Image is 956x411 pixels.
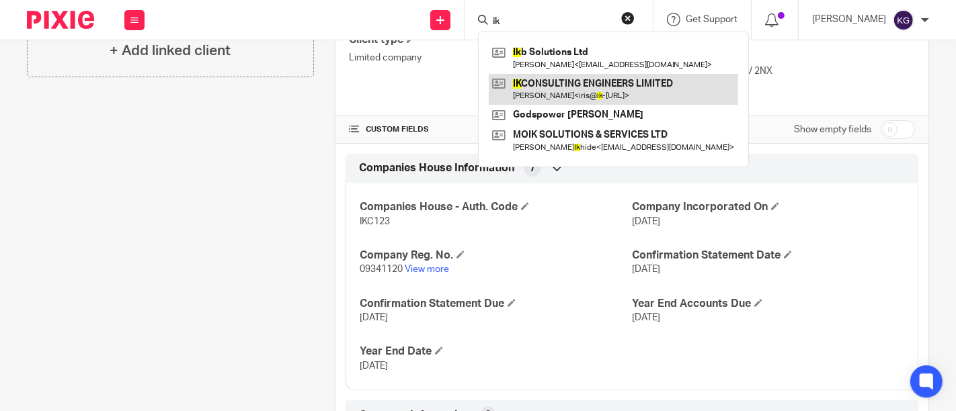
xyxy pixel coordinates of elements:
span: Companies House Information [359,161,514,175]
h4: CUSTOM FIELDS [349,124,632,135]
h4: Companies House - Auth. Code [360,200,632,214]
span: [DATE] [632,217,660,226]
span: Get Support [686,15,738,24]
label: Show empty fields [794,123,871,136]
p: [STREET_ADDRESS] [632,51,915,64]
span: [DATE] [360,361,388,371]
img: Pixie [27,11,94,29]
span: IKC123 [360,217,390,226]
p: [GEOGRAPHIC_DATA], EC1V 2NX [632,64,915,78]
h4: Confirmation Statement Due [360,297,632,311]
h4: Company Reg. No. [360,248,632,263]
h4: Year End Date [360,345,632,359]
h4: Year End Accounts Due [632,297,904,311]
span: [DATE] [360,313,388,322]
span: [DATE] [632,265,660,274]
span: 7 [530,162,535,175]
a: View more [405,265,449,274]
img: svg%3E [893,9,914,31]
span: 09341120 [360,265,403,274]
h4: Confirmation Statement Date [632,248,904,263]
button: Clear [621,11,635,25]
input: Search [491,16,612,28]
h4: + Add linked client [110,40,231,61]
p: Limited company [349,51,632,64]
h4: Company Incorporated On [632,200,904,214]
p: [PERSON_NAME] [812,13,886,26]
p: [GEOGRAPHIC_DATA] [632,78,915,91]
span: [DATE] [632,313,660,322]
